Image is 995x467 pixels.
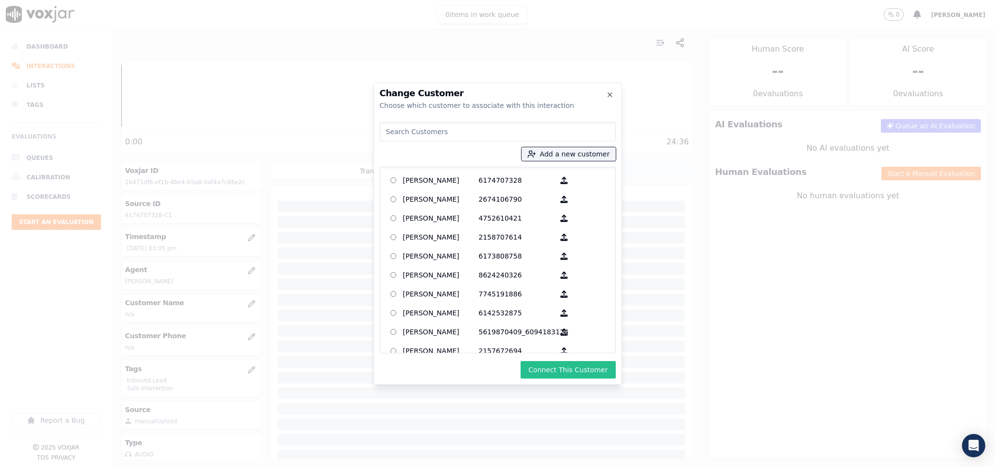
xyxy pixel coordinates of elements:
input: [PERSON_NAME] 6142532875 [390,310,397,316]
p: [PERSON_NAME] [403,306,479,321]
p: [PERSON_NAME] [403,325,479,340]
p: [PERSON_NAME] [403,230,479,245]
h2: Change Customer [380,89,616,98]
input: [PERSON_NAME] 6173808758 [390,253,397,259]
input: [PERSON_NAME] 2674106790 [390,196,397,203]
p: 2158707614 [479,230,555,245]
button: [PERSON_NAME] 6173808758 [555,249,573,264]
p: 5619870409_6094183124 [479,325,555,340]
input: [PERSON_NAME] 5619870409_6094183124 [390,329,397,335]
button: [PERSON_NAME] 4752610421 [555,211,573,226]
p: [PERSON_NAME] [403,344,479,359]
input: [PERSON_NAME] 2158707614 [390,234,397,241]
p: [PERSON_NAME] [403,249,479,264]
p: [PERSON_NAME] [403,173,479,188]
input: [PERSON_NAME] 7745191886 [390,291,397,297]
button: Connect This Customer [521,361,615,379]
p: 4752610421 [479,211,555,226]
button: Add a new customer [522,147,616,161]
button: [PERSON_NAME] 2158707614 [555,230,573,245]
p: [PERSON_NAME] [403,287,479,302]
div: Choose which customer to associate with this interaction [380,101,616,110]
input: Search Customers [380,122,616,141]
input: [PERSON_NAME] 6174707328 [390,177,397,184]
input: [PERSON_NAME] 4752610421 [390,215,397,222]
button: [PERSON_NAME] 8624240326 [555,268,573,283]
p: 8624240326 [479,268,555,283]
button: [PERSON_NAME] 7745191886 [555,287,573,302]
p: 6142532875 [479,306,555,321]
button: [PERSON_NAME] 5619870409_6094183124 [555,325,573,340]
p: 2674106790 [479,192,555,207]
button: [PERSON_NAME] 2157672694 [555,344,573,359]
p: 7745191886 [479,287,555,302]
p: [PERSON_NAME] [403,211,479,226]
p: [PERSON_NAME] [403,192,479,207]
p: 6174707328 [479,173,555,188]
div: Open Intercom Messenger [962,434,985,457]
p: 2157672694 [479,344,555,359]
p: [PERSON_NAME] [403,268,479,283]
input: [PERSON_NAME] 8624240326 [390,272,397,278]
button: [PERSON_NAME] 2674106790 [555,192,573,207]
input: [PERSON_NAME] 2157672694 [390,348,397,354]
button: [PERSON_NAME] 6174707328 [555,173,573,188]
button: [PERSON_NAME] 6142532875 [555,306,573,321]
p: 6173808758 [479,249,555,264]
